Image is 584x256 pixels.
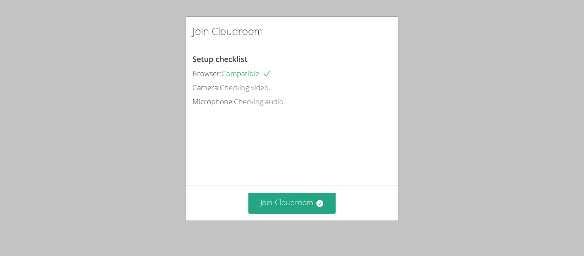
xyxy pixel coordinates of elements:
[221,68,271,78] span: Compatible
[248,193,336,214] button: Join Cloudroom
[234,97,289,106] span: Checking audio...
[192,54,248,64] span: Setup checklist
[192,68,221,78] span: Browser:
[192,24,263,39] h2: Join Cloudroom
[220,82,274,92] span: Checking video...
[192,97,234,106] span: Microphone:
[192,82,220,92] span: Camera:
